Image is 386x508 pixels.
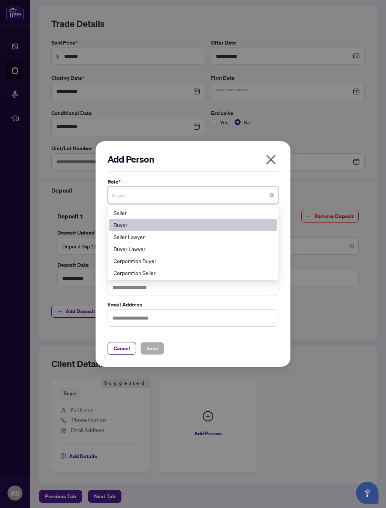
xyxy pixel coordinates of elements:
[109,231,277,243] div: Seller Lawyer
[114,342,130,354] span: Cancel
[114,269,272,277] div: Corporation Seller
[108,153,278,165] h2: Add Person
[114,233,272,241] div: Seller Lawyer
[114,221,272,229] div: Buyer
[109,207,277,219] div: Seller
[114,257,272,265] div: Corporation Buyer
[109,255,277,267] div: Corporation Buyer
[112,188,274,202] span: Buyer
[109,219,277,231] div: Buyer
[114,245,272,253] div: Buyer Lawyer
[269,193,274,197] span: close-circle
[114,209,272,217] div: Seller
[109,267,277,279] div: Corporation Seller
[108,342,136,355] button: Cancel
[265,154,277,166] span: close
[108,300,278,309] label: Email Address
[108,178,278,186] label: Role
[356,482,379,504] button: Open asap
[109,243,277,255] div: Buyer Lawyer
[141,342,164,355] button: Save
